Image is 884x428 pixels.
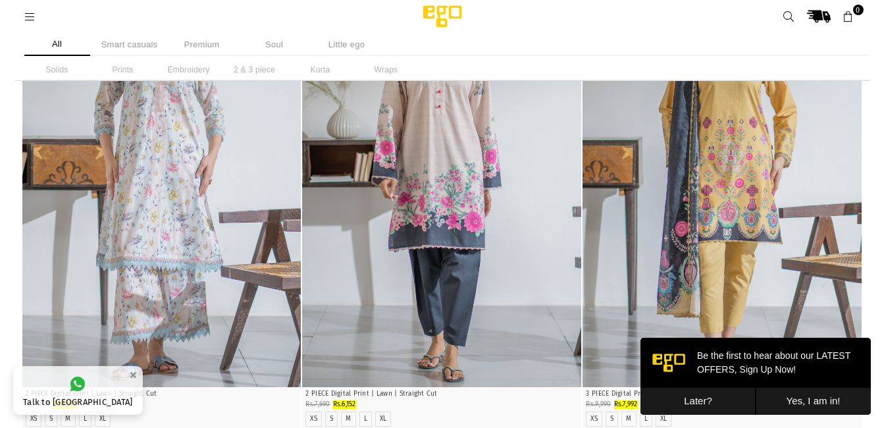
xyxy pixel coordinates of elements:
label: M [346,415,351,423]
iframe: webpush-onsite [640,338,871,415]
label: M [65,415,70,423]
label: XL [660,415,667,423]
span: Rs.7,992 [614,400,638,408]
label: XS [310,415,317,423]
li: All [24,33,90,56]
li: Embroidery [156,59,222,80]
a: Menu [18,11,42,21]
li: 2 & 3 piece [222,59,288,80]
span: Rs.9,990 [586,400,611,408]
span: Rs.7,690 [305,400,330,408]
label: S [610,415,613,423]
label: L [84,415,87,423]
a: 0 [837,5,860,28]
img: Ego [386,3,498,30]
span: 0 [853,5,864,15]
span: Rs.6,152 [333,400,356,408]
label: XS [590,415,598,423]
p: 2 PIECE Digital Print | Lawn | Straight Cut [26,389,298,399]
label: S [49,415,53,423]
p: 2 PIECE Digital Print | Lawn | Straight Cut [305,389,578,399]
li: Smart casuals [97,33,163,56]
li: Kurta [288,59,353,80]
label: XS [30,415,38,423]
button: × [125,364,141,386]
a: Talk to [GEOGRAPHIC_DATA] [13,366,143,415]
li: Little ego [314,33,380,56]
li: Prints [90,59,156,80]
li: Wraps [353,59,419,80]
label: M [626,415,631,423]
label: L [364,415,367,423]
li: Soul [242,33,307,56]
label: L [644,415,648,423]
p: 3 PIECE Digital Print | Lawn | A-Line Cut [586,389,858,399]
li: Premium [169,33,235,56]
label: XL [99,415,107,423]
a: Search [777,5,801,28]
label: XL [380,415,387,423]
label: S [330,415,333,423]
li: Solids [24,59,90,80]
